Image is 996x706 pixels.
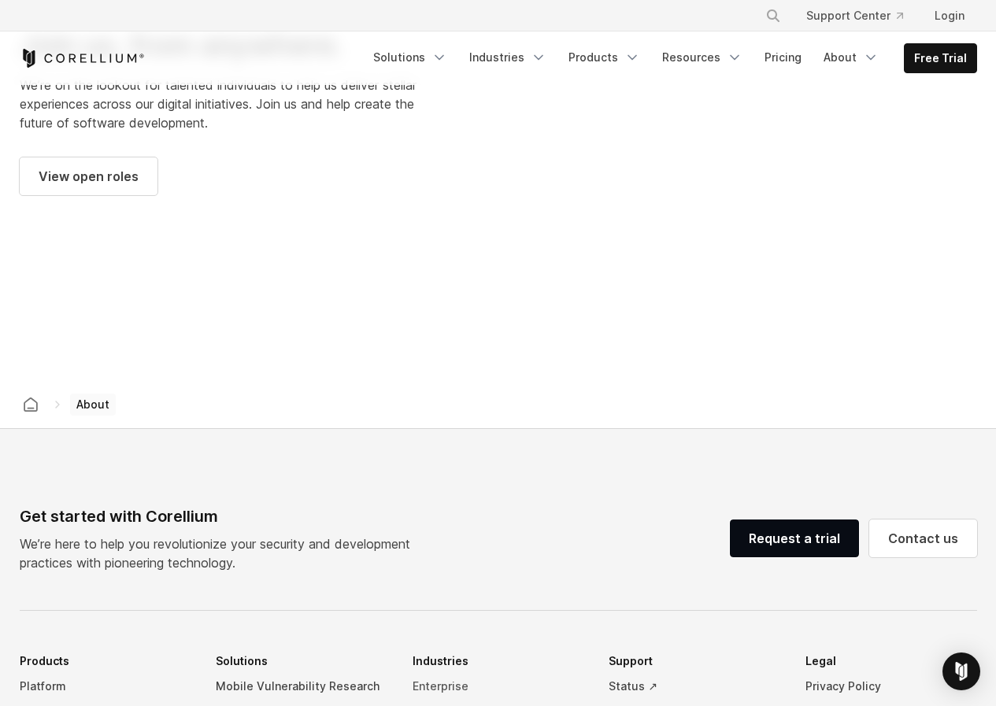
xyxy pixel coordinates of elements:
a: Status ↗ [609,674,780,699]
a: Platform [20,674,191,699]
a: Enterprise [413,674,584,699]
div: Open Intercom Messenger [942,652,980,690]
a: Privacy Policy [805,674,977,699]
a: Request a trial [730,519,859,557]
a: Corellium home [17,394,45,416]
p: We’re on the lookout for talented individuals to help us deliver stellar experiences across our d... [20,76,423,132]
p: We’re here to help you revolutionize your security and development practices with pioneering tech... [20,534,423,572]
a: Corellium Home [20,49,145,68]
a: Login [922,2,977,30]
span: About [70,394,116,416]
a: About [814,43,888,72]
a: Contact us [869,519,977,557]
a: Free Trial [905,44,976,72]
div: Get started with Corellium [20,505,423,528]
div: Navigation Menu [746,2,977,30]
span: View open roles [39,167,139,186]
a: Industries [460,43,556,72]
a: Resources [653,43,752,72]
button: Search [759,2,787,30]
a: View open roles [20,157,157,195]
div: Navigation Menu [364,43,977,73]
a: Solutions [364,43,457,72]
a: Products [559,43,650,72]
a: Pricing [755,43,811,72]
a: Support Center [794,2,916,30]
a: Mobile Vulnerability Research [216,674,387,699]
